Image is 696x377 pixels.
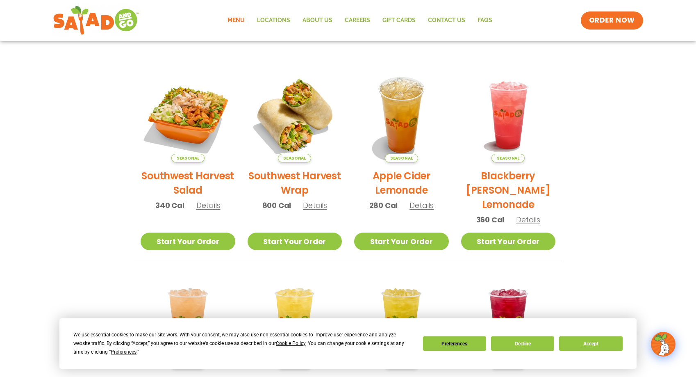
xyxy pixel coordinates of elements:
[221,11,498,30] nav: Menu
[196,200,221,210] span: Details
[581,11,643,30] a: ORDER NOW
[248,68,342,162] img: Product photo for Southwest Harvest Wrap
[303,200,327,210] span: Details
[141,68,235,162] img: Product photo for Southwest Harvest Salad
[354,169,449,197] h2: Apple Cider Lemonade
[369,200,398,211] span: 280 Cal
[652,333,675,356] img: wpChatIcon
[59,318,637,369] div: Cookie Consent Prompt
[171,154,205,162] span: Seasonal
[53,4,139,37] img: new-SAG-logo-768×292
[422,11,471,30] a: Contact Us
[471,11,498,30] a: FAQs
[559,336,622,351] button: Accept
[251,11,296,30] a: Locations
[409,200,434,210] span: Details
[461,169,556,212] h2: Blackberry [PERSON_NAME] Lemonade
[461,274,556,369] img: Product photo for Black Cherry Orchard Lemonade
[111,349,136,355] span: Preferences
[276,340,305,346] span: Cookie Policy
[248,274,342,369] img: Product photo for Sunkissed Yuzu Lemonade
[461,68,556,162] img: Product photo for Blackberry Bramble Lemonade
[423,336,486,351] button: Preferences
[73,331,413,356] div: We use essential cookies to make our site work. With your consent, we may also use non-essential ...
[354,274,449,369] img: Product photo for Mango Grove Lemonade
[339,11,376,30] a: Careers
[296,11,339,30] a: About Us
[141,274,235,369] img: Product photo for Summer Stone Fruit Lemonade
[278,154,311,162] span: Seasonal
[461,233,556,250] a: Start Your Order
[221,11,251,30] a: Menu
[589,16,635,25] span: ORDER NOW
[262,200,291,211] span: 800 Cal
[491,336,554,351] button: Decline
[155,200,184,211] span: 340 Cal
[248,233,342,250] a: Start Your Order
[354,68,449,162] img: Product photo for Apple Cider Lemonade
[491,154,525,162] span: Seasonal
[385,154,418,162] span: Seasonal
[248,169,342,197] h2: Southwest Harvest Wrap
[141,233,235,250] a: Start Your Order
[376,11,422,30] a: GIFT CARDS
[516,215,540,225] span: Details
[354,233,449,250] a: Start Your Order
[476,214,505,225] span: 360 Cal
[141,169,235,197] h2: Southwest Harvest Salad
